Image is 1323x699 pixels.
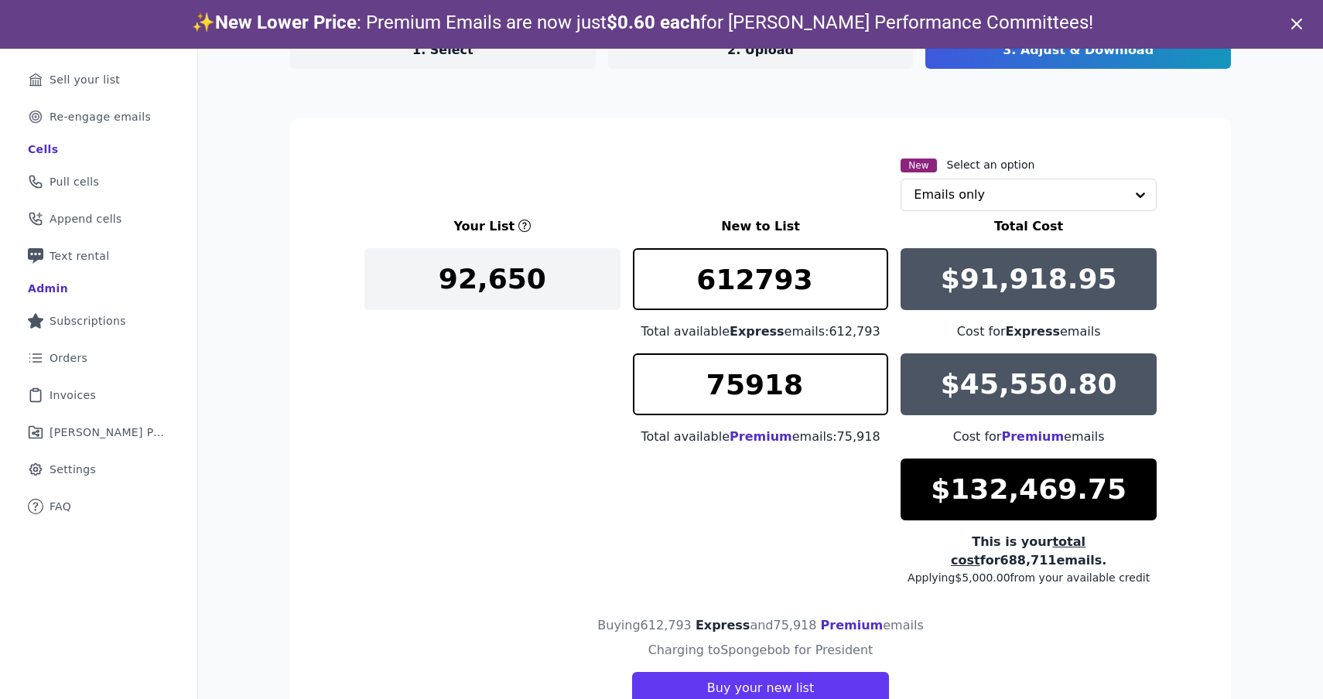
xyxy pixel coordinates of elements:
[901,322,1157,341] div: Cost for emails
[947,157,1035,172] label: Select an option
[730,429,792,444] span: Premium
[901,159,936,172] span: New
[50,499,71,514] span: FAQ
[12,239,185,273] a: Text rental
[901,533,1157,570] div: This is your for 688,711 emails.
[50,72,120,87] span: Sell your list
[901,570,1157,585] div: Applying $5,000.00 from your available credit
[633,217,889,236] h3: New to List
[50,425,166,440] span: [PERSON_NAME] Performance
[50,387,96,403] span: Invoices
[50,248,110,264] span: Text rental
[12,165,185,199] a: Pull cells
[412,41,473,60] p: 1. Select
[439,264,546,295] p: 92,650
[12,100,185,134] a: Re-engage emails
[1006,324,1061,339] span: Express
[633,428,889,446] div: Total available emails: 75,918
[730,324,785,339] span: Express
[12,63,185,97] a: Sell your list
[931,474,1126,505] p: $132,469.75
[50,313,126,329] span: Subscriptions
[901,428,1157,446] div: Cost for emails
[597,616,923,635] h4: Buying 612,793 and 75,918 emails
[290,32,596,69] a: 1. Select
[50,462,96,477] span: Settings
[941,264,1117,295] p: $91,918.95
[12,415,185,449] a: [PERSON_NAME] Performance
[50,174,99,189] span: Pull cells
[453,217,514,236] h3: Your List
[608,32,914,69] a: 2. Upload
[50,350,87,366] span: Orders
[1001,429,1064,444] span: Premium
[12,378,185,412] a: Invoices
[50,211,122,227] span: Append cells
[925,32,1231,69] a: 3. Adjust & Download
[50,109,151,124] span: Re-engage emails
[633,322,889,341] div: Total available emails: 612,793
[696,618,750,633] span: Express
[727,41,794,60] p: 2. Upload
[648,641,873,660] h4: Charging to Spongebob for President
[941,369,1117,400] p: $45,550.80
[12,304,185,338] a: Subscriptions
[821,618,884,633] span: Premium
[12,341,185,375] a: Orders
[12,452,185,486] a: Settings
[28,281,68,296] div: Admin
[12,202,185,236] a: Append cells
[1003,41,1154,60] p: 3. Adjust & Download
[12,489,185,523] a: FAQ
[28,142,58,157] div: Cells
[901,217,1157,236] h3: Total Cost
